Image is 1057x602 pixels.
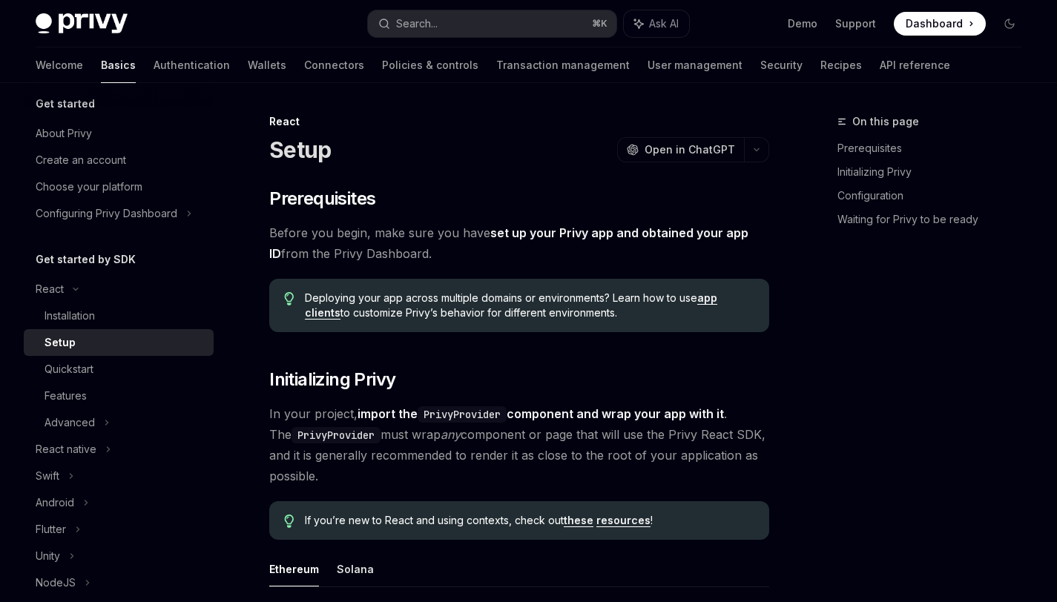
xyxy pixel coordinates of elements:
a: Quickstart [24,356,214,383]
button: Open in ChatGPT [617,137,744,162]
a: Initializing Privy [837,160,1033,184]
button: Toggle dark mode [998,12,1021,36]
code: PrivyProvider [292,427,381,443]
a: Choose your platform [24,173,214,200]
svg: Tip [284,515,294,528]
div: React [36,280,64,298]
button: Search...⌘K [368,10,616,37]
a: Waiting for Privy to be ready [837,208,1033,231]
a: these [564,514,593,527]
div: Create an account [36,151,126,169]
span: Ask AI [649,16,679,31]
svg: Tip [284,292,294,305]
a: Recipes [820,47,862,83]
div: React [269,114,769,129]
div: Choose your platform [36,178,142,196]
div: Setup [45,334,76,351]
span: If you’re new to React and using contexts, check out ! [305,513,755,528]
a: Connectors [304,47,364,83]
button: Solana [337,552,374,586]
div: Flutter [36,520,66,538]
div: Android [36,494,74,512]
a: Basics [101,47,136,83]
span: Prerequisites [269,187,375,211]
span: ⌘ K [592,18,607,30]
strong: import the component and wrap your app with it [358,406,724,421]
div: NodeJS [36,574,76,592]
em: any [441,427,461,442]
a: Demo [788,16,817,31]
a: Welcome [36,47,83,83]
button: Ask AI [624,10,689,37]
span: On this page [852,113,919,130]
div: About Privy [36,125,92,142]
img: dark logo [36,13,128,34]
button: Ethereum [269,552,319,586]
a: Prerequisites [837,136,1033,160]
a: About Privy [24,120,214,147]
a: resources [596,514,651,527]
h5: Get started by SDK [36,251,136,268]
a: Configuration [837,184,1033,208]
a: Support [835,16,876,31]
span: Dashboard [906,16,963,31]
code: PrivyProvider [418,406,507,423]
a: Authentication [154,47,230,83]
span: Deploying your app across multiple domains or environments? Learn how to use to customize Privy’s... [305,291,755,320]
div: Search... [396,15,438,33]
a: Create an account [24,147,214,173]
span: Initializing Privy [269,368,395,391]
a: User management [648,47,742,83]
a: Features [24,383,214,409]
a: set up your Privy app and obtained your app ID [269,225,748,262]
a: Installation [24,302,214,329]
a: Policies & controls [382,47,478,83]
a: Setup [24,329,214,356]
span: In your project, . The must wrap component or page that will use the Privy React SDK, and it is g... [269,403,769,486]
a: Wallets [248,47,286,83]
div: Advanced [45,414,95,431]
div: Features [45,387,87,405]
a: Transaction management [496,47,630,83]
h1: Setup [269,136,331,163]
div: Unity [36,547,60,565]
span: Open in ChatGPT [645,142,735,157]
div: React native [36,440,96,458]
a: Dashboard [894,12,986,36]
span: Before you begin, make sure you have from the Privy Dashboard. [269,222,769,264]
div: Configuring Privy Dashboard [36,205,177,222]
a: API reference [880,47,950,83]
div: Installation [45,307,95,325]
div: Swift [36,467,59,485]
a: Security [760,47,803,83]
div: Quickstart [45,360,93,378]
